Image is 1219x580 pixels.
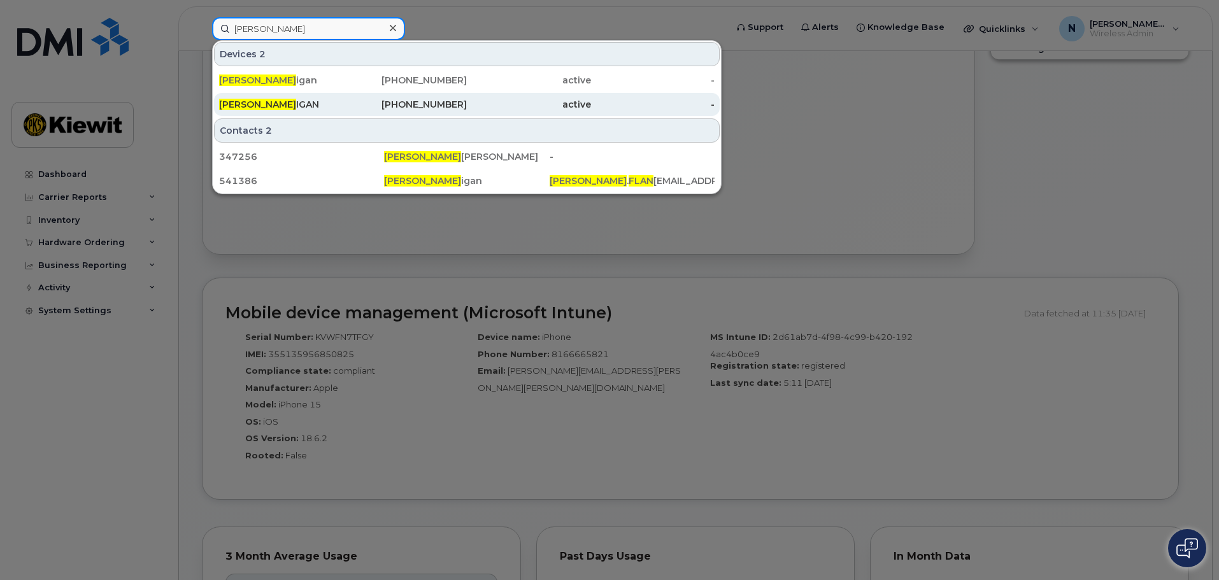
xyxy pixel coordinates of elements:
[219,99,296,110] span: [PERSON_NAME]
[343,98,467,111] div: [PHONE_NUMBER]
[214,118,720,143] div: Contacts
[384,174,549,187] div: igan
[550,175,627,187] span: [PERSON_NAME]
[343,74,467,87] div: [PHONE_NUMBER]
[1176,538,1198,558] img: Open chat
[384,150,549,163] div: [PERSON_NAME]
[384,175,461,187] span: [PERSON_NAME]
[467,98,591,111] div: active
[266,124,272,137] span: 2
[550,150,715,163] div: -
[214,69,720,92] a: [PERSON_NAME]igan[PHONE_NUMBER]active-
[219,74,343,87] div: igan
[467,74,591,87] div: active
[591,98,715,111] div: -
[219,74,296,86] span: [PERSON_NAME]
[219,174,384,187] div: 541386
[219,98,343,111] div: IGAN
[384,151,461,162] span: [PERSON_NAME]
[550,174,715,187] div: . [EMAIL_ADDRESS][PERSON_NAME][DOMAIN_NAME]
[212,17,405,40] input: Find something...
[591,74,715,87] div: -
[214,145,720,168] a: 347256[PERSON_NAME][PERSON_NAME]-
[259,48,266,60] span: 2
[214,169,720,192] a: 541386[PERSON_NAME]igan[PERSON_NAME].FLAN[EMAIL_ADDRESS][PERSON_NAME][DOMAIN_NAME]
[219,150,384,163] div: 347256
[629,175,653,187] span: FLAN
[214,93,720,116] a: [PERSON_NAME]IGAN[PHONE_NUMBER]active-
[214,42,720,66] div: Devices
